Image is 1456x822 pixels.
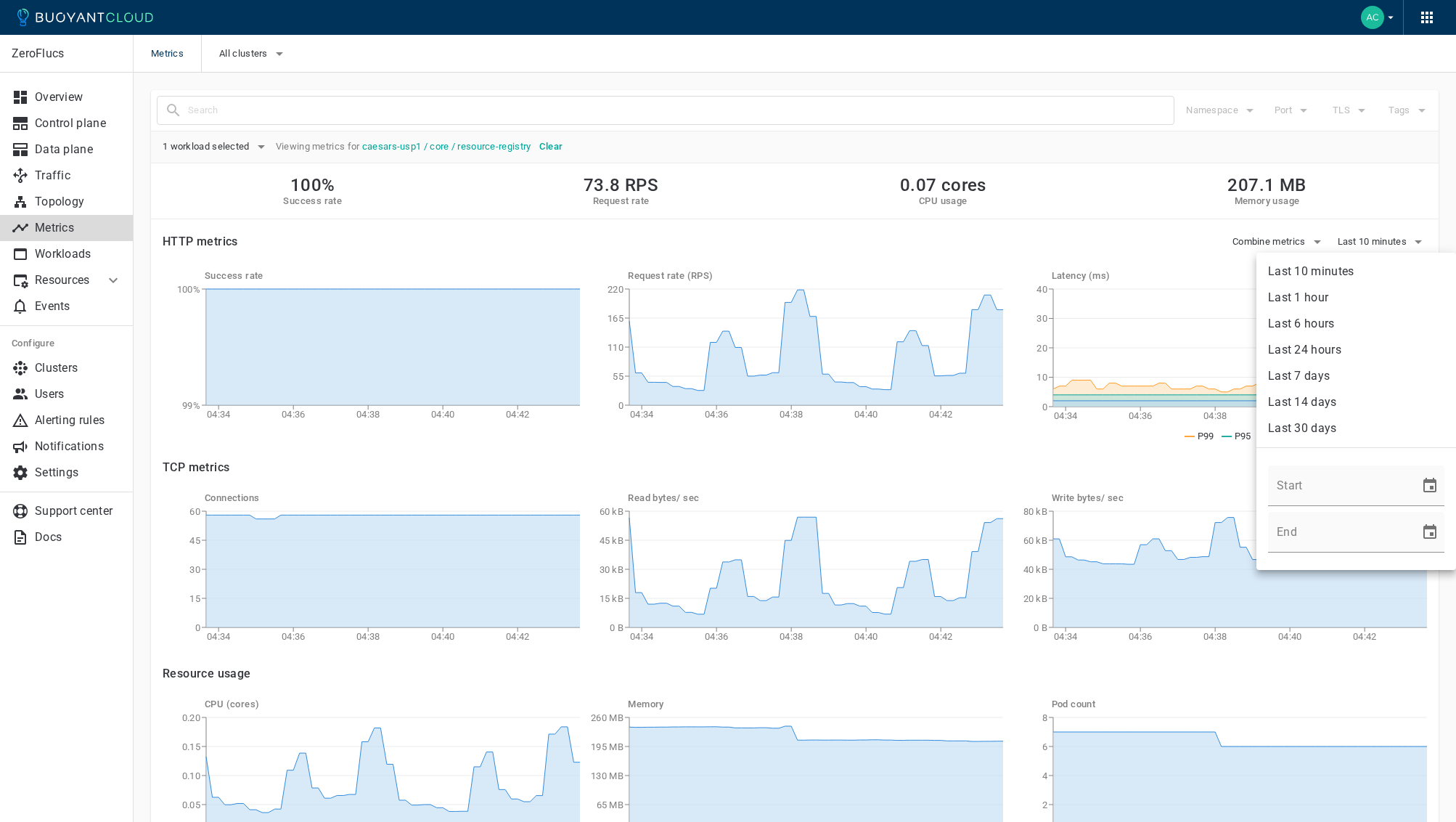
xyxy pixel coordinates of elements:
[1256,389,1456,415] li: Last 14 days
[1256,337,1456,363] li: Last 24 hours
[1256,259,1456,285] li: Last 10 minutes
[1415,518,1444,547] button: Choose date
[1268,512,1410,553] input: mm/dd/yyyy hh:mm (a|p)m
[1268,465,1410,506] input: mm/dd/yyyy hh:mm (a|p)m
[1415,471,1444,500] button: Choose date
[1256,415,1456,441] li: Last 30 days
[1256,363,1456,389] li: Last 7 days
[1256,311,1456,337] li: Last 6 hours
[1256,285,1456,311] li: Last 1 hour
